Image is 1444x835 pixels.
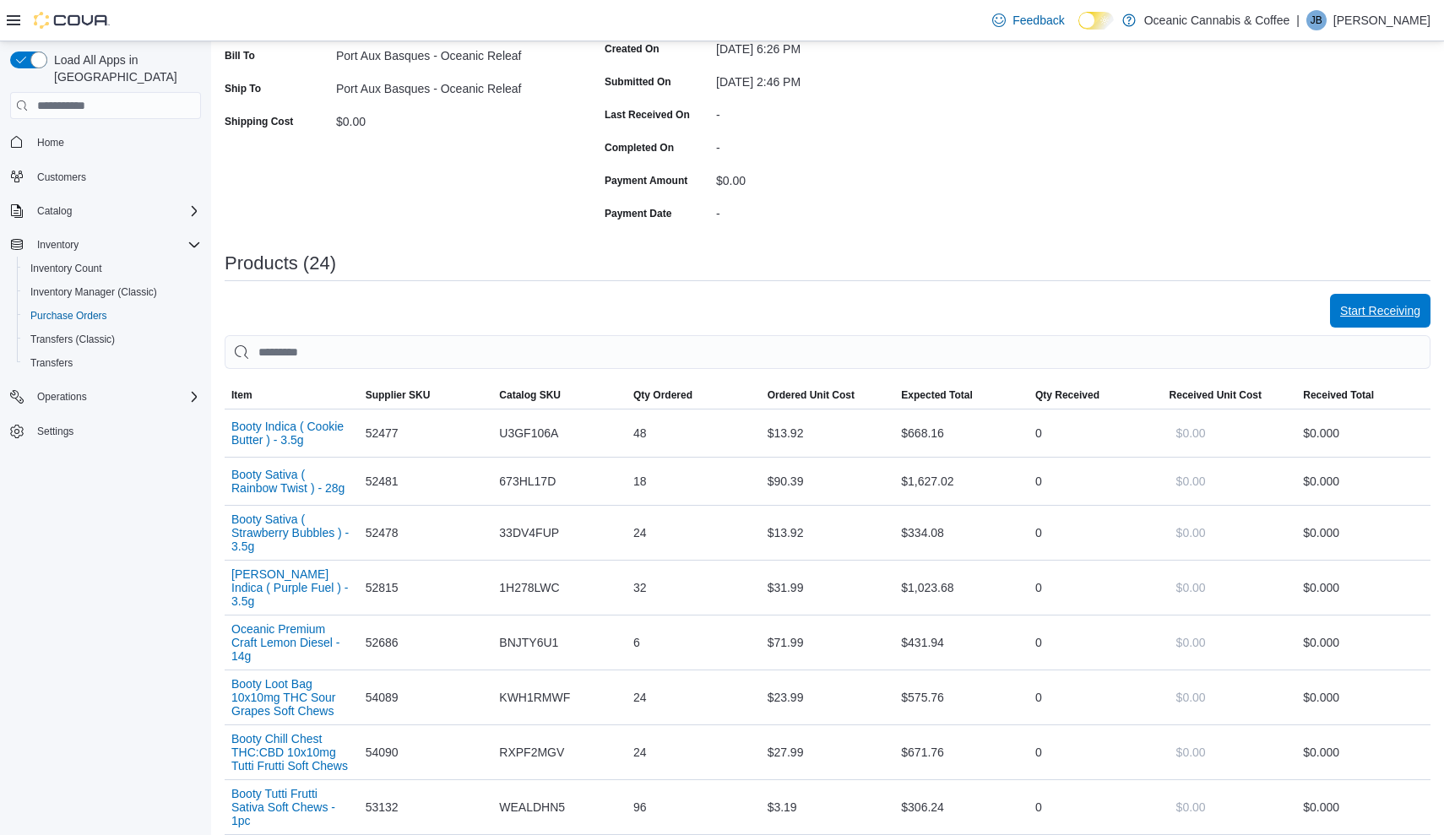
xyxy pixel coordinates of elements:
[34,12,110,29] img: Cova
[627,735,761,769] div: 24
[716,200,942,220] div: -
[894,416,1029,450] div: $668.16
[1330,294,1430,328] button: Start Receiving
[1303,577,1424,598] div: $0.00 0
[1176,425,1206,442] span: $0.00
[3,199,208,223] button: Catalog
[499,577,559,598] span: 1H278LWC
[3,129,208,154] button: Home
[716,68,942,89] div: [DATE] 2:46 PM
[894,464,1029,498] div: $1,627.02
[231,567,352,608] button: [PERSON_NAME] Indica ( Purple Fuel ) - 3.5g
[37,425,73,438] span: Settings
[761,735,895,769] div: $27.99
[1163,382,1297,409] button: Received Unit Cost
[1029,382,1163,409] button: Qty Received
[30,356,73,370] span: Transfers
[627,571,761,605] div: 32
[716,167,942,187] div: $0.00
[225,115,293,128] label: Shipping Cost
[24,306,114,326] a: Purchase Orders
[761,382,895,409] button: Ordered Unit Cost
[894,382,1029,409] button: Expected Total
[30,133,71,153] a: Home
[336,75,562,95] div: Port Aux Basques - Oceanic Releaf
[24,258,201,279] span: Inventory Count
[1035,388,1099,402] span: Qty Received
[30,235,201,255] span: Inventory
[1176,473,1206,490] span: $0.00
[1170,516,1213,550] button: $0.00
[605,108,690,122] label: Last Received On
[605,42,660,56] label: Created On
[366,797,399,817] span: 53132
[894,571,1029,605] div: $1,023.68
[30,166,201,187] span: Customers
[30,262,102,275] span: Inventory Count
[633,388,692,402] span: Qty Ordered
[231,732,352,773] button: Booty Chill Chest THC:CBD 10x10mg Tutti Frutti Soft Chews
[24,353,201,373] span: Transfers
[231,787,352,827] button: Booty Tutti Frutti Sativa Soft Chews - 1pc
[627,416,761,450] div: 48
[37,238,79,252] span: Inventory
[894,626,1029,659] div: $431.94
[985,3,1071,37] a: Feedback
[627,464,761,498] div: 18
[1296,10,1300,30] p: |
[1170,790,1213,824] button: $0.00
[366,423,399,443] span: 52477
[499,632,558,653] span: BNJTY6U1
[761,790,895,824] div: $3.19
[366,388,431,402] span: Supplier SKU
[231,388,252,402] span: Item
[1144,10,1290,30] p: Oceanic Cannabis & Coffee
[499,687,570,708] span: KWH1RMWF
[231,512,352,553] button: Booty Sativa ( Strawberry Bubbles ) - 3.5g
[30,201,201,221] span: Catalog
[30,309,107,323] span: Purchase Orders
[894,516,1029,550] div: $334.08
[359,382,493,409] button: Supplier SKU
[1029,416,1163,450] div: 0
[30,285,157,299] span: Inventory Manager (Classic)
[30,421,80,442] a: Settings
[24,329,122,350] a: Transfers (Classic)
[1303,742,1424,762] div: $0.00 0
[1303,388,1374,402] span: Received Total
[761,516,895,550] div: $13.92
[17,257,208,280] button: Inventory Count
[10,122,201,487] nav: Complex example
[366,632,399,653] span: 52686
[761,626,895,659] div: $71.99
[336,108,562,128] div: $0.00
[627,382,761,409] button: Qty Ordered
[1176,634,1206,651] span: $0.00
[231,622,352,663] button: Oceanic Premium Craft Lemon Diesel - 14g
[37,204,72,218] span: Catalog
[231,468,352,495] button: Booty Sativa ( Rainbow Twist ) - 28g
[1176,799,1206,816] span: $0.00
[1306,10,1327,30] div: Jelisa Bond
[225,253,336,274] h3: Products (24)
[1170,626,1213,659] button: $0.00
[1176,744,1206,761] span: $0.00
[1170,571,1213,605] button: $0.00
[24,282,164,302] a: Inventory Manager (Classic)
[1311,10,1322,30] span: JB
[627,680,761,714] div: 24
[17,280,208,304] button: Inventory Manager (Classic)
[1170,388,1262,402] span: Received Unit Cost
[231,420,352,447] button: Booty Indica ( Cookie Butter ) - 3.5g
[24,258,109,279] a: Inventory Count
[1170,735,1213,769] button: $0.00
[366,523,399,543] span: 52478
[1176,579,1206,596] span: $0.00
[366,687,399,708] span: 54089
[1340,302,1420,319] span: Start Receiving
[30,235,85,255] button: Inventory
[1296,382,1430,409] button: Received Total
[3,233,208,257] button: Inventory
[30,333,115,346] span: Transfers (Classic)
